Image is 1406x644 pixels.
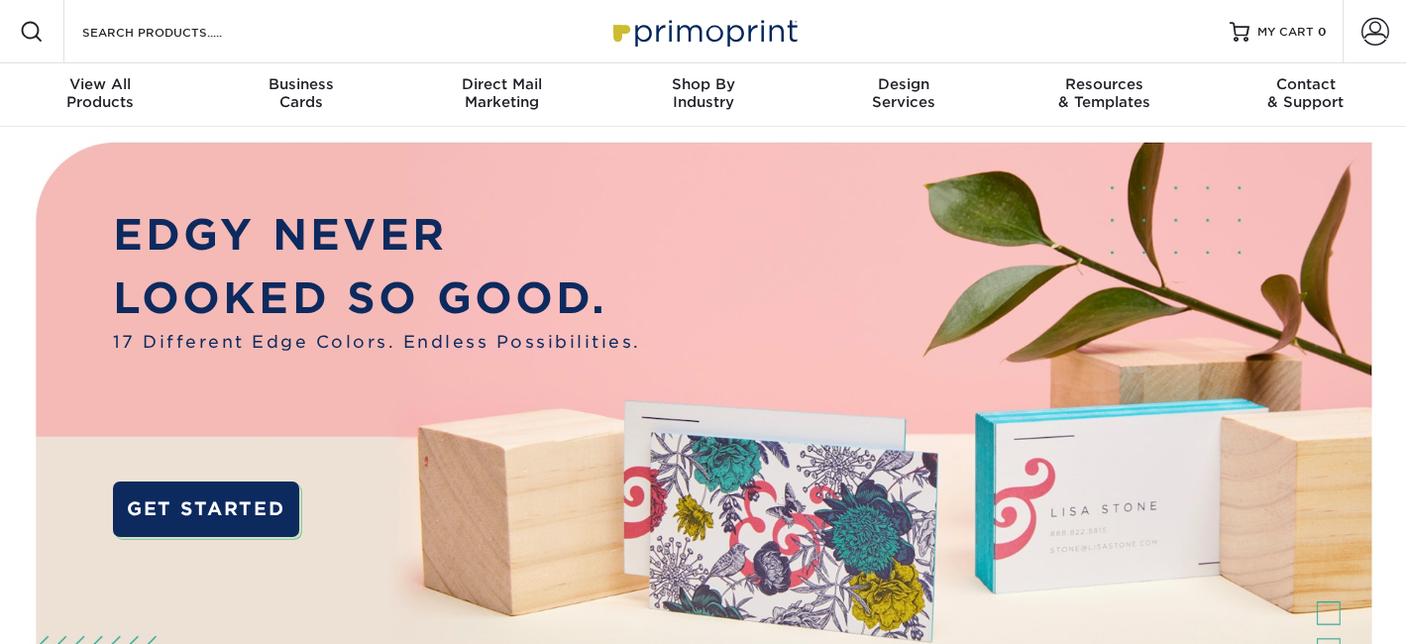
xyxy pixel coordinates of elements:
span: Shop By [602,75,804,93]
div: Cards [201,75,402,111]
span: Direct Mail [401,75,602,93]
span: Business [201,75,402,93]
span: Contact [1205,75,1406,93]
span: Resources [1005,75,1206,93]
div: Industry [602,75,804,111]
img: Primoprint [604,10,803,53]
a: Contact& Support [1205,63,1406,127]
div: Services [804,75,1005,111]
div: Marketing [401,75,602,111]
p: EDGY NEVER [113,203,641,267]
a: DesignServices [804,63,1005,127]
p: LOOKED SO GOOD. [113,267,641,330]
div: & Support [1205,75,1406,111]
a: BusinessCards [201,63,402,127]
span: Design [804,75,1005,93]
span: MY CART [1257,24,1314,41]
a: Shop ByIndustry [602,63,804,127]
a: Resources& Templates [1005,63,1206,127]
div: & Templates [1005,75,1206,111]
span: 0 [1318,25,1327,39]
a: Direct MailMarketing [401,63,602,127]
input: SEARCH PRODUCTS..... [80,20,273,44]
a: GET STARTED [113,482,300,537]
span: 17 Different Edge Colors. Endless Possibilities. [113,330,641,356]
